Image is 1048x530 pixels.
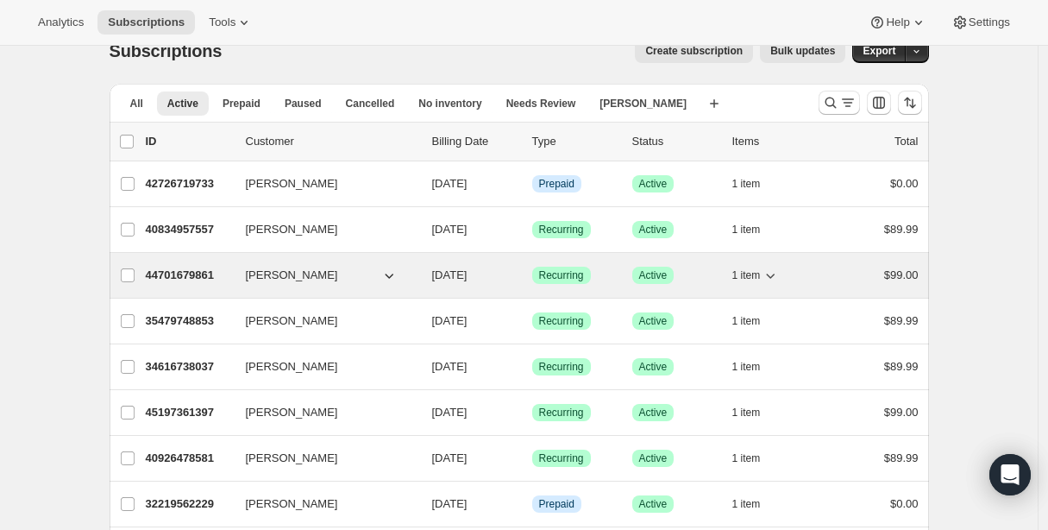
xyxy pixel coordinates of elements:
span: [PERSON_NAME] [246,404,338,421]
p: Status [632,133,719,150]
span: Analytics [38,16,84,29]
span: Active [639,314,668,328]
span: Active [639,223,668,237]
span: Recurring [539,268,584,282]
button: Subscriptions [97,10,195,35]
span: Recurring [539,451,584,465]
button: 1 item [732,355,780,379]
span: 1 item [732,451,761,465]
button: [PERSON_NAME] [235,490,408,518]
span: $89.99 [884,314,919,327]
span: Prepaid [539,497,574,511]
span: $89.99 [884,223,919,236]
span: $0.00 [890,497,919,510]
span: [DATE] [432,223,468,236]
div: 35479748853[PERSON_NAME][DATE]SuccessRecurringSuccessActive1 item$89.99 [146,309,919,333]
button: Analytics [28,10,94,35]
button: 1 item [732,492,780,516]
button: Search and filter results [819,91,860,115]
span: Help [886,16,909,29]
span: [PERSON_NAME] [246,221,338,238]
span: [DATE] [432,497,468,510]
button: Settings [941,10,1020,35]
button: 1 item [732,172,780,196]
span: Active [639,360,668,374]
button: [PERSON_NAME] [235,216,408,243]
span: Active [639,451,668,465]
span: [PERSON_NAME] [599,97,687,110]
p: ID [146,133,232,150]
span: 1 item [732,223,761,237]
button: Bulk updates [760,39,845,63]
button: 1 item [732,446,780,470]
p: Customer [246,133,418,150]
span: Active [639,406,668,420]
p: 40926478581 [146,450,232,467]
span: All [130,97,143,110]
span: [DATE] [432,268,468,281]
span: 1 item [732,314,761,328]
span: Export [863,44,895,58]
span: 1 item [732,177,761,191]
div: IDCustomerBilling DateTypeStatusItemsTotal [146,133,919,150]
span: 1 item [732,360,761,374]
span: $99.00 [884,406,919,419]
button: [PERSON_NAME] [235,307,408,335]
span: Tools [209,16,235,29]
span: [DATE] [432,406,468,419]
span: Subscriptions [108,16,185,29]
button: [PERSON_NAME] [235,353,408,381]
button: 1 item [732,263,780,287]
span: Prepaid [539,177,574,191]
span: $0.00 [890,177,919,190]
button: Help [858,10,937,35]
span: Active [639,497,668,511]
span: Active [639,268,668,282]
span: [DATE] [432,360,468,373]
button: [PERSON_NAME] [235,170,408,198]
p: 45197361397 [146,404,232,421]
p: 42726719733 [146,175,232,192]
button: Create subscription [635,39,753,63]
span: Paused [285,97,322,110]
button: Create new view [700,91,728,116]
button: Export [852,39,906,63]
div: 45197361397[PERSON_NAME][DATE]SuccessRecurringSuccessActive1 item$99.00 [146,401,919,425]
button: 1 item [732,309,780,333]
span: Needs Review [506,97,576,110]
span: Active [639,177,668,191]
span: [DATE] [432,177,468,190]
div: Open Intercom Messenger [989,454,1031,495]
button: 1 item [732,401,780,425]
div: 42726719733[PERSON_NAME][DATE]InfoPrepaidSuccessActive1 item$0.00 [146,172,919,196]
span: Active [167,97,198,110]
p: 34616738037 [146,358,232,375]
div: 32219562229[PERSON_NAME][DATE]InfoPrepaidSuccessActive1 item$0.00 [146,492,919,516]
span: Create subscription [645,44,743,58]
span: 1 item [732,268,761,282]
p: 35479748853 [146,312,232,330]
span: [PERSON_NAME] [246,495,338,513]
span: [PERSON_NAME] [246,175,338,192]
span: Cancelled [346,97,395,110]
div: Type [532,133,618,150]
span: [DATE] [432,451,468,464]
span: $99.00 [884,268,919,281]
button: Tools [198,10,263,35]
span: Recurring [539,223,584,237]
p: Billing Date [432,133,518,150]
span: 1 item [732,406,761,420]
p: 40834957557 [146,221,232,238]
p: Total [894,133,918,150]
button: Customize table column order and visibility [867,91,891,115]
div: 40926478581[PERSON_NAME][DATE]SuccessRecurringSuccessActive1 item$89.99 [146,446,919,470]
span: No inventory [418,97,481,110]
button: [PERSON_NAME] [235,262,408,289]
span: Recurring [539,406,584,420]
span: [PERSON_NAME] [246,450,338,467]
button: [PERSON_NAME] [235,445,408,472]
span: [PERSON_NAME] [246,358,338,375]
button: 1 item [732,218,780,242]
button: Sort the results [898,91,922,115]
button: [PERSON_NAME] [235,399,408,426]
